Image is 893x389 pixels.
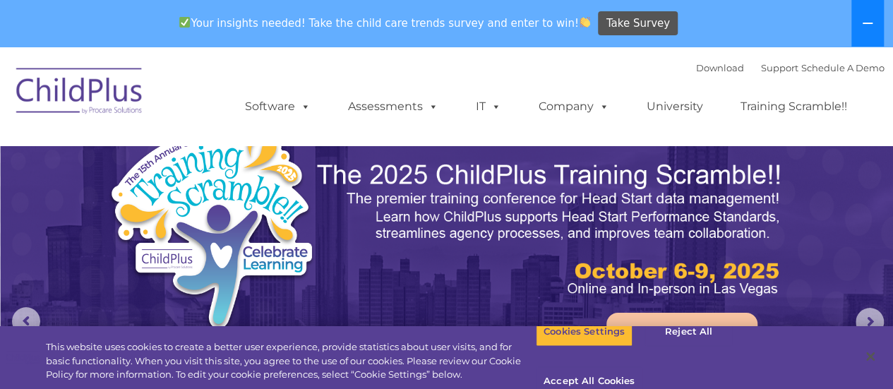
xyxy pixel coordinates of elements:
font: | [696,62,885,73]
div: This website uses cookies to create a better user experience, provide statistics about user visit... [46,340,536,382]
button: Close [855,341,886,372]
a: University [633,92,717,121]
a: Download [696,62,744,73]
span: Phone number [196,151,256,162]
img: ChildPlus by Procare Solutions [9,58,150,128]
a: Take Survey [598,11,678,36]
span: Take Survey [606,11,670,36]
button: Cookies Settings [536,317,633,347]
a: Company [525,92,623,121]
a: Support [761,62,798,73]
span: Your insights needed! Take the child care trends survey and enter to win! [174,9,597,37]
span: Last name [196,93,239,104]
a: Training Scramble!! [726,92,861,121]
a: Learn More [606,313,757,352]
a: Software [231,92,325,121]
a: Assessments [334,92,453,121]
img: ✅ [179,17,190,28]
a: Schedule A Demo [801,62,885,73]
a: IT [462,92,515,121]
img: 👏 [580,17,590,28]
button: Reject All [645,317,733,347]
